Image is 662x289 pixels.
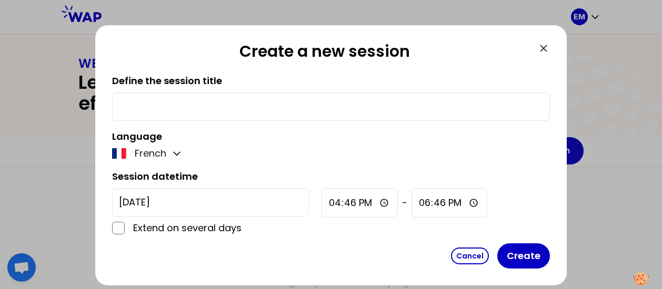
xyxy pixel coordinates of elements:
label: Define the session title [112,74,222,87]
label: Session datetime [112,170,198,183]
button: Create [497,243,550,269]
p: Extend on several days [133,221,309,235]
h2: Create a new session [112,42,537,65]
input: YYYY-M-D [112,188,309,216]
button: Cancel [451,247,489,264]
p: French [135,146,166,161]
span: - [402,195,407,210]
label: Language [112,130,162,143]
